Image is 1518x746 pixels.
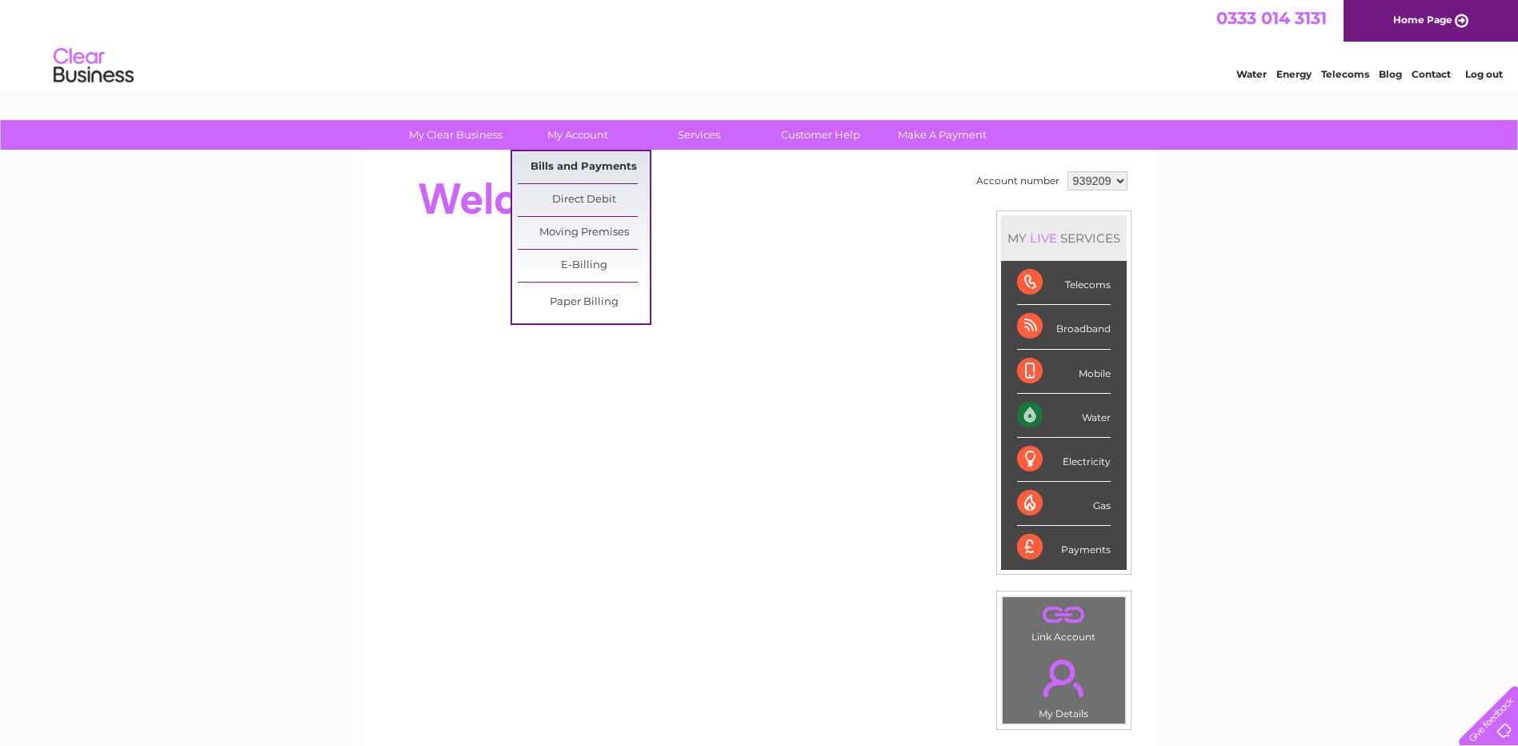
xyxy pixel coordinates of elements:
[382,9,1138,78] div: Clear Business is a trading name of Verastar Limited (registered in [GEOGRAPHIC_DATA] No. 3667643...
[1412,68,1451,80] a: Contact
[518,217,650,249] a: Moving Premises
[518,250,650,282] a: E-Billing
[1321,68,1369,80] a: Telecoms
[1276,68,1312,80] a: Energy
[1379,68,1402,80] a: Blog
[1017,261,1111,305] div: Telecoms
[518,184,650,216] a: Direct Debit
[1017,438,1111,482] div: Electricity
[390,120,522,150] a: My Clear Business
[518,287,650,319] a: Paper Billing
[1002,646,1126,724] td: My Details
[1007,601,1121,629] a: .
[1017,526,1111,569] div: Payments
[1002,596,1126,647] td: Link Account
[511,120,643,150] a: My Account
[1001,215,1127,261] div: MY SERVICES
[1216,8,1327,28] a: 0333 014 3131
[1017,305,1111,349] div: Broadband
[518,151,650,183] a: Bills and Payments
[876,120,1008,150] a: Make A Payment
[1017,394,1111,438] div: Water
[972,167,1063,195] td: Account number
[633,120,765,150] a: Services
[53,42,134,90] img: logo.png
[1027,231,1060,246] div: LIVE
[755,120,887,150] a: Customer Help
[1465,68,1503,80] a: Log out
[1007,650,1121,706] a: .
[1236,68,1267,80] a: Water
[1017,350,1111,394] div: Mobile
[1017,482,1111,526] div: Gas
